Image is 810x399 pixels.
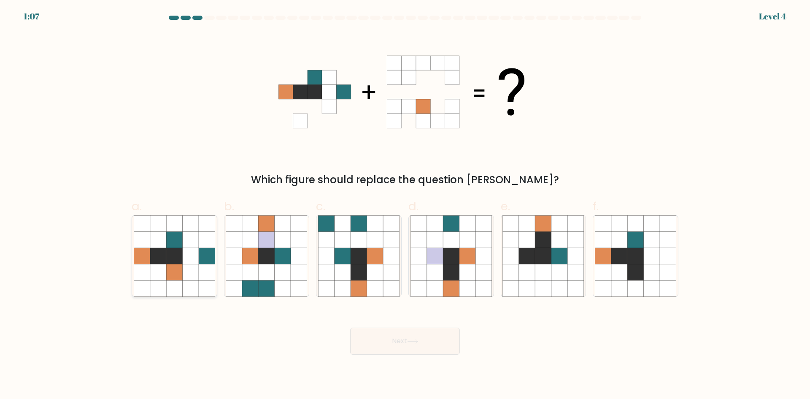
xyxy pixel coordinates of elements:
span: f. [593,198,599,214]
div: Level 4 [759,10,786,23]
button: Next [350,328,460,355]
div: 1:07 [24,10,39,23]
span: c. [316,198,325,214]
span: b. [224,198,234,214]
div: Which figure should replace the question [PERSON_NAME]? [137,172,673,187]
span: a. [132,198,142,214]
span: d. [408,198,418,214]
span: e. [501,198,510,214]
